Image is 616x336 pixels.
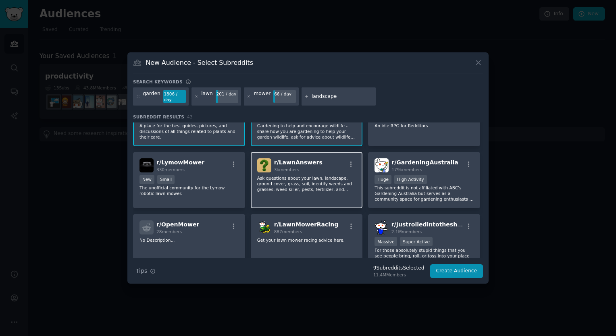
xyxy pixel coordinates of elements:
div: mower [254,90,271,103]
div: lawn [201,90,213,103]
span: 43 [187,114,193,119]
div: garden [143,90,160,103]
div: Super Active [400,237,433,246]
img: LawnMowerRacing [257,220,271,234]
span: r/ GardeningAustralia [391,159,458,166]
img: GardeningAustralia [375,158,389,172]
span: r/ Justrolledintotheshop [391,221,465,228]
span: 179k members [391,167,422,172]
p: The unofficial community for the Lymow robotic lawn mower. [139,185,239,196]
h3: Search keywords [133,79,183,85]
p: Ask questions about your lawn, landscape, ground cover, grass, soil, identify weeds and grasses, ... [257,175,356,192]
div: New [139,175,154,184]
span: Subreddit Results [133,114,184,120]
div: 201 / day [216,90,238,97]
div: 9 Subreddit s Selected [373,265,425,272]
p: No Description... [139,237,239,243]
span: r/ LawnMowerRacing [274,221,339,228]
img: Justrolledintotheshop [375,220,388,234]
h3: New Audience - Select Subreddits [146,58,253,67]
span: 330 members [156,167,185,172]
p: A place for the best guides, pictures, and discussions of all things related to plants and their ... [139,123,239,140]
span: 3k members [274,167,300,172]
p: Gardening to help and encourage wildlife - share how you are gardening to help your garden wildli... [257,123,356,140]
span: r/ LawnAnswers [274,159,323,166]
div: 11.4M Members [373,272,425,278]
img: LawnAnswers [257,158,271,172]
button: Create Audience [430,264,483,278]
p: Get your lawn mower racing advice here. [257,237,356,243]
span: 28 members [156,229,182,234]
p: This subreddit is not affiliated with ABC's Gardening Australia but serves as a community space f... [375,185,474,202]
p: An idle RPG for Redditors [375,123,474,129]
div: High Activity [394,175,427,184]
button: Tips [133,264,158,278]
img: LymowMower [139,158,154,172]
div: 1806 / day [163,90,186,103]
span: r/ LymowMower [156,159,204,166]
div: Huge [375,175,391,184]
span: 2.1M members [391,229,422,234]
span: 887 members [274,229,302,234]
div: Small [157,175,175,184]
div: Massive [375,237,397,246]
input: New Keyword [312,93,373,100]
span: Tips [136,267,147,275]
span: r/ OpenMower [156,221,199,228]
div: 66 / day [273,90,296,97]
p: For those absolutely stupid things that you see people bring, roll, or toss into your place of bu... [375,247,474,264]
